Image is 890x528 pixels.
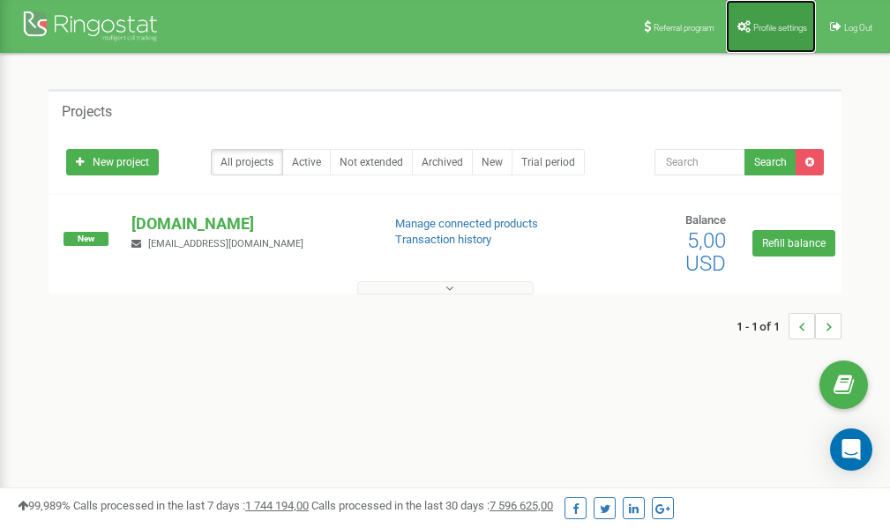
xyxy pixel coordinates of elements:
[395,217,538,230] a: Manage connected products
[64,232,108,246] span: New
[737,295,841,357] nav: ...
[412,149,473,175] a: Archived
[490,499,553,512] u: 7 596 625,00
[66,149,159,175] a: New project
[654,23,714,33] span: Referral program
[18,499,71,512] span: 99,989%
[472,149,512,175] a: New
[512,149,585,175] a: Trial period
[73,499,309,512] span: Calls processed in the last 7 days :
[737,313,789,339] span: 1 - 1 of 1
[654,149,745,175] input: Search
[211,149,283,175] a: All projects
[148,238,303,249] span: [EMAIL_ADDRESS][DOMAIN_NAME]
[395,233,491,246] a: Transaction history
[830,428,872,471] div: Open Intercom Messenger
[311,499,553,512] span: Calls processed in the last 30 days :
[685,213,726,227] span: Balance
[753,23,807,33] span: Profile settings
[330,149,413,175] a: Not extended
[685,228,726,276] span: 5,00 USD
[245,499,309,512] u: 1 744 194,00
[744,149,797,175] button: Search
[844,23,872,33] span: Log Out
[131,212,366,235] p: [DOMAIN_NAME]
[62,104,112,120] h5: Projects
[752,230,835,257] a: Refill balance
[282,149,331,175] a: Active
